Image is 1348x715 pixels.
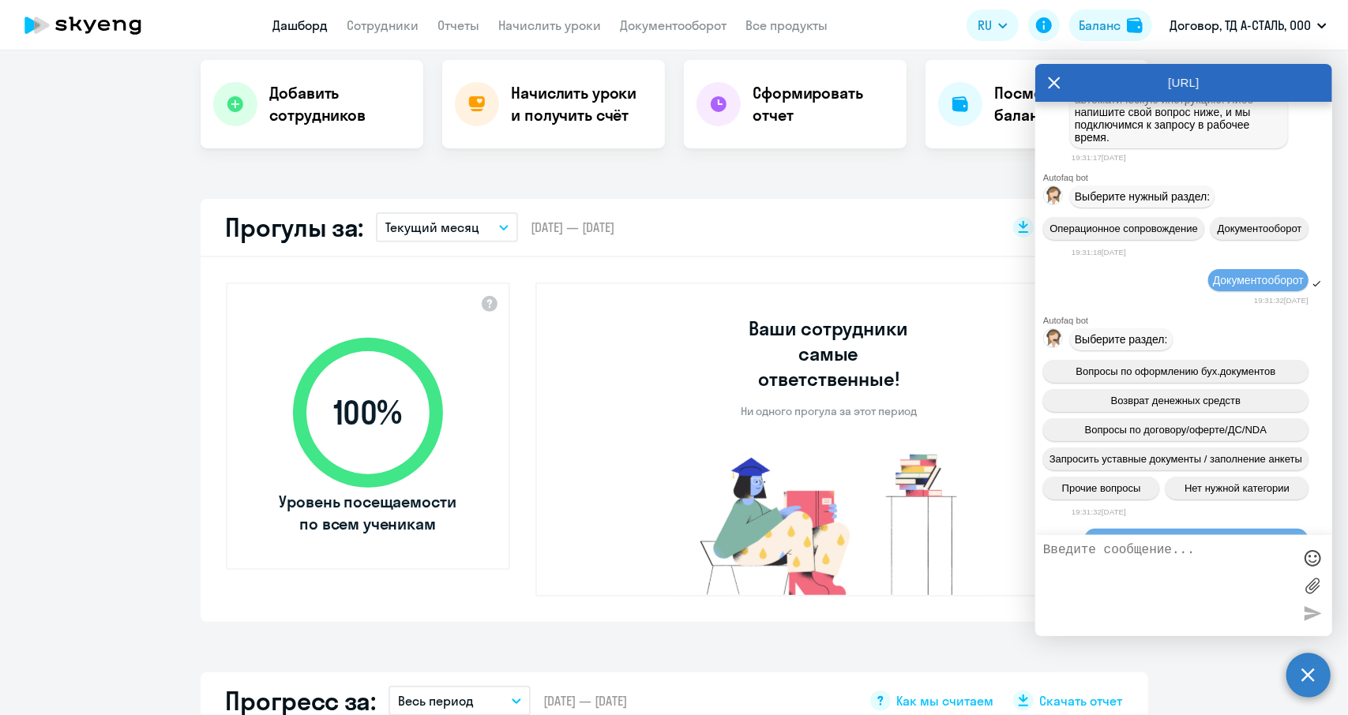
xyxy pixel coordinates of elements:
[1043,217,1204,240] button: Операционное сопровождение
[1166,477,1309,500] button: Нет нужной категории
[1043,477,1159,500] button: Прочие вопросы
[745,17,828,33] a: Все продукты
[398,691,474,710] p: Весь период
[1072,153,1126,162] time: 19:31:17[DATE]
[1185,482,1290,494] span: Нет нужной категории
[670,450,987,595] img: no-truants
[620,17,727,33] a: Документооборот
[437,17,479,33] a: Отчеты
[1043,389,1309,412] button: Возврат денежных средств
[1254,296,1309,305] time: 19:31:32[DATE]
[1127,17,1143,33] img: balance
[995,82,1136,126] h4: Посмотреть баланс
[1111,395,1241,406] span: Возврат денежных средств
[741,404,917,418] p: Ни одного прогула за этот период
[1213,274,1304,286] span: Документооборот
[1040,692,1123,709] span: Скачать отчет
[385,218,479,237] p: Текущий месяц
[753,82,894,126] h4: Сформировать отчет
[512,82,649,126] h4: Начислить уроки и получить счёт
[1089,533,1304,546] span: Вопросы по оформлению бух.документов
[1218,223,1302,234] span: Документооборот
[727,316,930,391] h3: Ваши сотрудники самые ответственные!
[1062,482,1141,494] span: Прочие вопросы
[1069,9,1152,41] button: Балансbalance
[1043,173,1332,182] div: Autofaq bot
[226,212,364,243] h2: Прогулы за:
[967,9,1019,41] button: RU
[376,212,518,242] button: Текущий месяц
[1075,190,1210,203] span: Выберите нужный раздел:
[347,17,419,33] a: Сотрудники
[1044,186,1064,209] img: bot avatar
[1162,6,1335,44] button: Договор, ТД А-СТАЛЬ, ООО
[1075,333,1168,346] span: Выберите раздел:
[1085,424,1267,436] span: Вопросы по договору/оферте/ДС/NDA
[1049,453,1302,465] span: Запросить уставные документы / заполнение анкеты
[1076,365,1276,377] span: Вопросы по оформлению бух.документов
[1043,447,1309,470] button: Запросить уставные документы / заполнение анкеты
[978,16,992,35] span: RU
[1072,248,1126,256] time: 19:31:18[DATE]
[1170,16,1311,35] p: Договор, ТД А-СТАЛЬ, ООО
[270,82,411,126] h4: Добавить сотрудников
[272,17,328,33] a: Дашборд
[531,219,614,236] span: [DATE] — [DATE]
[1211,217,1309,240] button: Документооборот
[1079,16,1121,35] div: Баланс
[277,394,459,432] span: 100 %
[1044,329,1064,352] img: bot avatar
[1301,574,1324,597] label: Лимит 10 файлов
[1072,507,1126,516] time: 19:31:32[DATE]
[1049,223,1198,234] span: Операционное сопровождение
[1043,316,1332,325] div: Autofaq bot
[1043,418,1309,441] button: Вопросы по договору/оферте/ДС/NDA
[897,692,994,709] span: Как мы считаем
[498,17,601,33] a: Начислить уроки
[1043,360,1309,383] button: Вопросы по оформлению бух.документов
[277,491,459,535] span: Уровень посещаемости по всем ученикам
[543,692,627,709] span: [DATE] — [DATE]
